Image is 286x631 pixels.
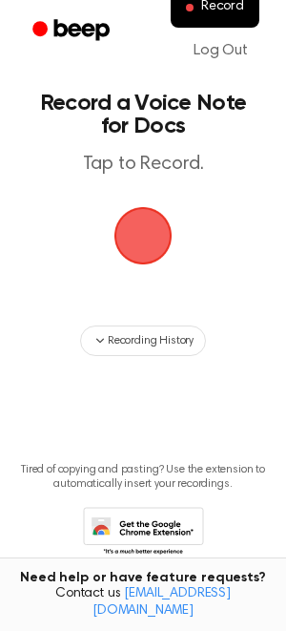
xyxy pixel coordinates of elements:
span: Recording History [108,332,194,349]
img: Beep Logo [114,207,172,264]
p: Tap to Record. [34,153,252,177]
a: Log Out [174,28,267,74]
span: Contact us [11,586,275,620]
a: [EMAIL_ADDRESS][DOMAIN_NAME] [92,587,231,618]
a: Beep [19,12,127,50]
button: Recording History [80,326,206,356]
h1: Record a Voice Note for Docs [34,92,252,137]
p: Tired of copying and pasting? Use the extension to automatically insert your recordings. [15,463,271,492]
